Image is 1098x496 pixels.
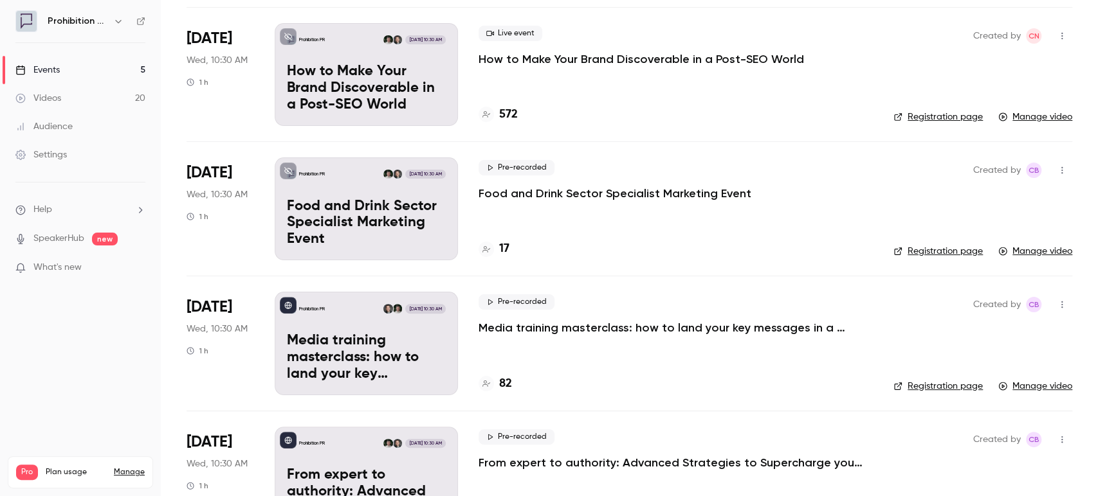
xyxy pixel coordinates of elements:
div: Jul 23 Wed, 10:30 AM (Europe/London) [187,292,254,394]
div: Audience [15,120,73,133]
span: [DATE] [187,432,232,452]
a: 17 [479,240,509,258]
p: How to Make Your Brand Discoverable in a Post-SEO World [287,64,446,113]
a: Manage [114,467,145,477]
span: What's new [33,261,82,274]
span: Claire Beaumont [1026,297,1041,312]
h4: 82 [499,375,512,393]
p: Prohibition PR [299,37,325,43]
div: Settings [15,148,67,161]
span: Created by [973,297,1021,312]
span: Live event [479,26,542,41]
a: Registration page [893,245,983,258]
div: Jul 30 Wed, 10:30 AM (Europe/London) [187,157,254,260]
span: CB [1029,163,1039,178]
a: From expert to authority: Advanced Strategies to Supercharge your B2B Thought Leadership [479,455,865,470]
a: Manage video [998,245,1072,258]
img: Prohibition PR [16,11,37,31]
p: Media training masterclass: how to land your key messages in a digital-first world [287,333,446,382]
img: Will Ockenden [383,170,392,179]
span: [DATE] 10:30 AM [405,304,445,313]
span: new [92,233,118,245]
a: 572 [479,106,518,123]
span: Created by [973,163,1021,178]
span: Wed, 10:30 AM [187,188,248,201]
span: Pre-recorded [479,429,554,445]
div: Sep 17 Wed, 10:30 AM (Europe/London) [187,23,254,126]
a: Media training masterclass: how to land your key messages in a digital-first worldProhibition PRW... [275,292,458,394]
a: Manage video [998,111,1072,123]
span: Created by [973,432,1021,447]
span: [DATE] 10:30 AM [405,439,445,448]
span: [DATE] [187,297,232,317]
img: Will Ockenden [383,439,392,448]
span: Created by [973,28,1021,44]
img: Will Ockenden [383,35,392,44]
span: [DATE] [187,163,232,183]
span: CB [1029,297,1039,312]
h4: 572 [499,106,518,123]
div: 1 h [187,346,208,356]
img: Chris Norton [393,170,402,179]
span: [DATE] 10:30 AM [405,170,445,179]
h4: 17 [499,240,509,258]
li: help-dropdown-opener [15,203,145,217]
span: Pre-recorded [479,294,554,310]
img: Chris Norton [393,439,402,448]
a: Registration page [893,111,983,123]
div: Videos [15,92,61,105]
h6: Prohibition PR [48,15,108,28]
a: Media training masterclass: how to land your key messages in a digital-first world [479,320,865,335]
p: Prohibition PR [299,440,325,447]
span: CN [1029,28,1039,44]
a: How to Make Your Brand Discoverable in a Post-SEO World [479,51,804,67]
p: Food and Drink Sector Specialist Marketing Event [287,199,446,248]
a: How to Make Your Brand Discoverable in a Post-SEO WorldProhibition PRChris NortonWill Ockenden[DA... [275,23,458,126]
span: Claire Beaumont [1026,432,1041,447]
a: SpeakerHub [33,232,84,245]
span: Wed, 10:30 AM [187,457,248,470]
a: Food and Drink Sector Specialist Marketing Event [479,186,751,201]
a: Food and Drink Sector Specialist Marketing EventProhibition PRChris NortonWill Ockenden[DATE] 10:... [275,157,458,260]
p: Prohibition PR [299,306,325,312]
a: Manage video [998,380,1072,393]
span: [DATE] 10:30 AM [405,35,445,44]
div: 1 h [187,481,208,491]
a: Registration page [893,380,983,393]
span: CB [1029,432,1039,447]
img: Will Ockenden [393,304,402,313]
span: Wed, 10:30 AM [187,54,248,67]
img: Chris Norton [383,304,392,313]
span: Wed, 10:30 AM [187,323,248,335]
span: Pro [16,465,38,480]
p: Prohibition PR [299,171,325,177]
img: Chris Norton [393,35,402,44]
div: 1 h [187,77,208,87]
div: Events [15,64,60,76]
span: Plan usage [46,467,106,477]
span: Pre-recorded [479,160,554,175]
div: 1 h [187,211,208,222]
a: 82 [479,375,512,393]
span: Help [33,203,52,217]
span: Claire Beaumont [1026,163,1041,178]
span: [DATE] [187,28,232,49]
span: Chris Norton [1026,28,1041,44]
